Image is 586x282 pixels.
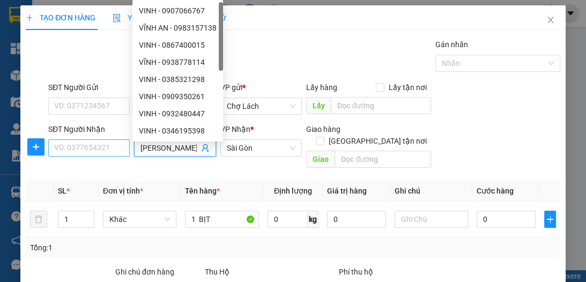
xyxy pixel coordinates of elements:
span: Thu Hộ [205,268,229,276]
div: VINH - 0932480447 [132,105,223,122]
div: Phí thu hộ [339,266,471,282]
span: kg [308,211,318,228]
button: plus [544,211,556,228]
span: plus [26,14,33,21]
input: Ghi Chú [395,211,468,228]
button: delete [30,211,47,228]
span: Giao [306,151,335,168]
th: Ghi chú [390,181,472,202]
img: icon [113,14,121,23]
span: plus [545,215,555,224]
input: VD: Bàn, Ghế [185,211,258,228]
div: SĐT Người Gửi [48,81,130,93]
div: VINH - 0909350261 [132,88,223,105]
span: SL [58,187,66,195]
div: VĨNH AN - 0983157138 [132,19,223,36]
span: user-add [201,144,210,152]
span: close [546,16,555,24]
span: Giá trị hàng [327,187,367,195]
div: VINH - 0346195398 [132,122,223,139]
span: Tên hàng [185,187,220,195]
span: plus [28,143,44,151]
div: VINH - 0346195398 [139,125,217,137]
span: Cước hàng [477,187,514,195]
span: Lấy tận nơi [384,81,431,93]
input: 0 [327,211,386,228]
div: VINH - 0385321298 [132,71,223,88]
button: plus [27,138,44,155]
div: VINH - 0907066767 [139,5,217,17]
div: VINH - 0909350261 [139,91,217,102]
div: VINH - 0932480447 [139,108,217,120]
label: Ghi chú đơn hàng [115,268,174,276]
label: Gán nhãn [435,40,468,49]
span: Đơn vị tính [103,187,143,195]
div: Tổng: 1 [30,242,227,254]
span: Yêu cầu xuất hóa đơn điện tử [113,13,226,22]
span: Giao hàng [306,125,340,133]
div: VINH - 0385321298 [139,73,217,85]
span: Định lượng [274,187,312,195]
div: VĨNH - 0938778114 [132,54,223,71]
input: Dọc đường [331,97,431,114]
span: Lấy [306,97,331,114]
span: Khác [109,211,170,227]
div: VĨNH - 0938778114 [139,56,217,68]
button: Close [536,5,566,35]
div: VINH - 0867400015 [139,39,217,51]
div: SĐT Người Nhận [48,123,130,135]
span: Lấy hàng [306,83,337,92]
span: [GEOGRAPHIC_DATA] tận nơi [324,135,431,147]
div: VP gửi [220,81,302,93]
div: VĨNH AN - 0983157138 [139,22,217,34]
span: VP Nhận [220,125,250,133]
div: VINH - 0907066767 [132,2,223,19]
input: Dọc đường [335,151,431,168]
span: TẠO ĐƠN HÀNG [26,13,95,22]
span: Sài Gòn [227,140,295,156]
div: VINH - 0867400015 [132,36,223,54]
span: Chợ Lách [227,98,295,114]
